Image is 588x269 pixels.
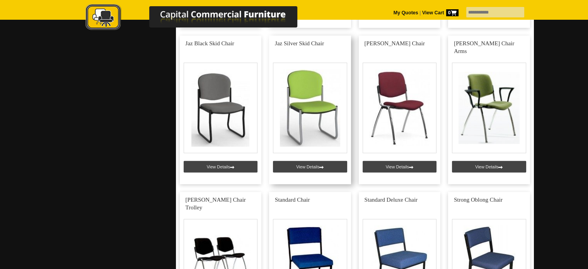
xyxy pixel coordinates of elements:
[422,10,458,15] strong: View Cart
[446,9,458,16] span: 0
[64,4,335,34] a: Capital Commercial Furniture Logo
[421,10,458,15] a: View Cart0
[394,10,418,15] a: My Quotes
[64,4,335,32] img: Capital Commercial Furniture Logo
